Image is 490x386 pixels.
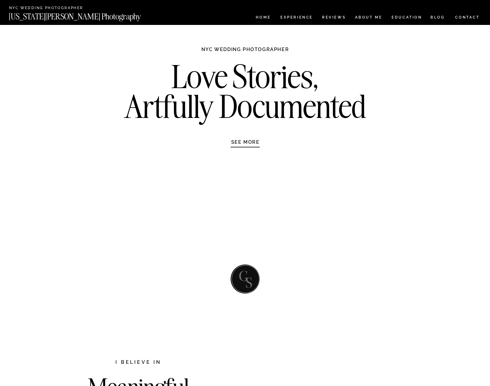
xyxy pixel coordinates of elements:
a: SEE MORE [217,139,274,145]
a: REVIEWS [322,16,345,21]
a: ABOUT ME [355,16,382,21]
h2: I believe in [84,359,194,367]
h2: Love Stories, Artfully Documented [118,62,373,126]
h1: NYC WEDDING PHOTOGRAPHER [188,46,302,58]
a: EDUCATION [391,16,423,21]
a: [US_STATE][PERSON_NAME] Photography [9,12,161,18]
a: NYC Wedding Photographer [9,6,101,11]
a: BLOG [430,16,445,21]
a: CONTACT [455,14,480,21]
a: HOME [255,16,272,21]
a: Experience [280,16,312,21]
